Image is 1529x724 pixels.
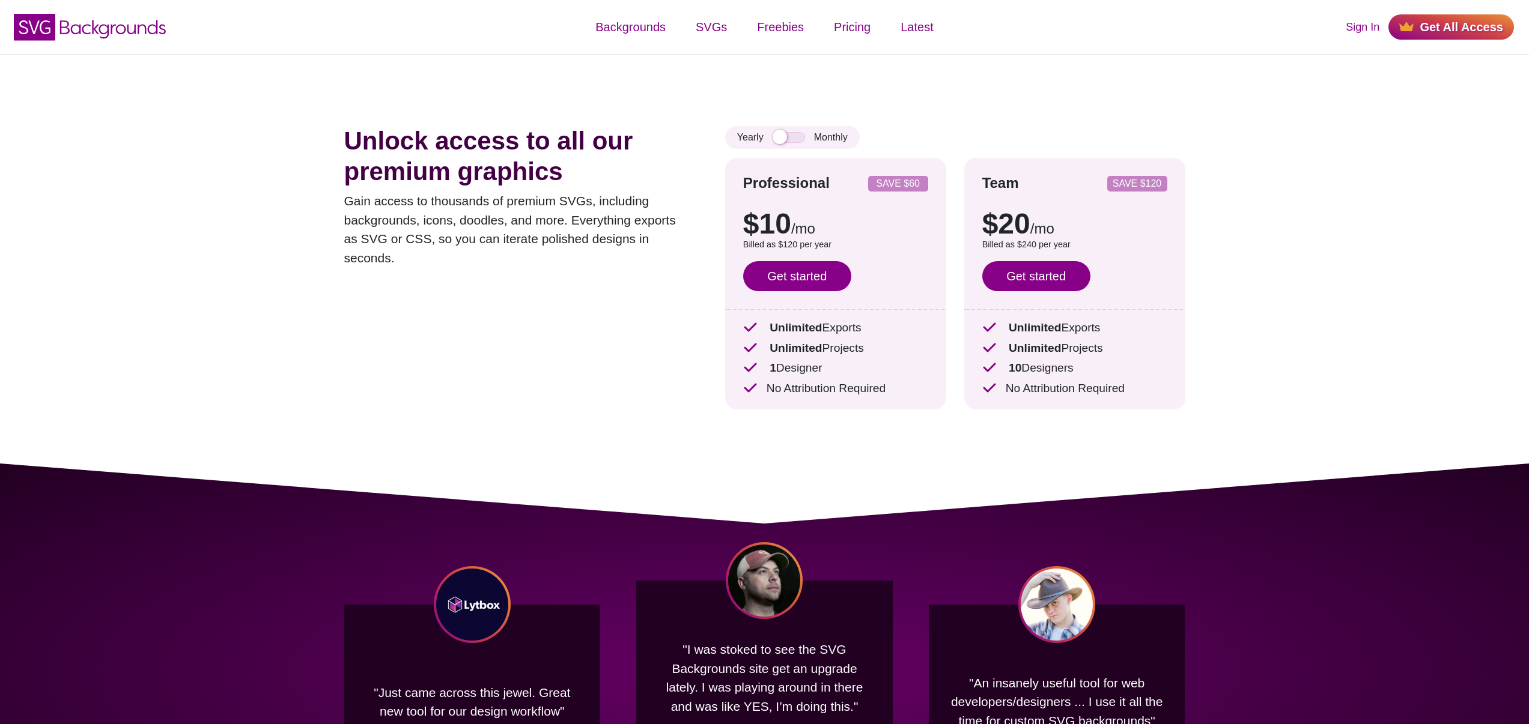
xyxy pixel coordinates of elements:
[1030,220,1054,237] span: /mo
[1346,19,1379,35] a: Sign In
[726,542,803,619] img: Chris Coyier headshot
[1009,342,1061,354] strong: Unlimited
[743,175,830,191] strong: Professional
[770,321,822,334] strong: Unlimited
[743,238,928,252] p: Billed as $120 per year
[743,340,928,357] p: Projects
[725,126,860,149] div: Yearly Monthly
[681,9,742,45] a: SVGs
[1009,321,1061,334] strong: Unlimited
[434,566,511,643] img: Lytbox Co logo
[1009,361,1021,374] strong: 10
[982,360,1167,377] p: Designers
[344,126,689,187] h1: Unlock access to all our premium graphics
[770,361,776,374] strong: 1
[742,9,819,45] a: Freebies
[770,342,822,354] strong: Unlimited
[791,220,815,237] span: /mo
[982,380,1167,397] p: No Attribution Required
[743,380,928,397] p: No Attribution Required
[344,192,689,267] p: Gain access to thousands of premium SVGs, including backgrounds, icons, doodles, and more. Everyt...
[873,179,923,189] p: SAVE $60
[982,175,1019,191] strong: Team
[743,360,928,377] p: Designer
[982,261,1090,291] a: Get started
[580,9,681,45] a: Backgrounds
[1112,179,1163,189] p: SAVE $120
[886,9,948,45] a: Latest
[982,210,1167,238] p: $20
[743,210,928,238] p: $10
[982,340,1167,357] p: Projects
[743,261,851,291] a: Get started
[819,9,886,45] a: Pricing
[1388,14,1514,40] a: Get All Access
[1018,566,1095,643] img: Jarod Peachey headshot
[982,238,1167,252] p: Billed as $240 per year
[743,319,928,337] p: Exports
[982,319,1167,337] p: Exports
